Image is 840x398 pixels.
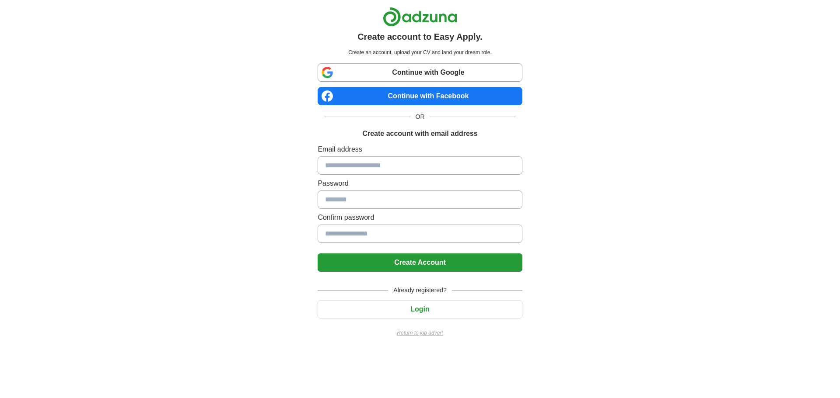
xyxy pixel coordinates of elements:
p: Create an account, upload your CV and land your dream role. [319,48,520,56]
button: Create Account [318,253,522,272]
button: Login [318,300,522,318]
a: Continue with Google [318,63,522,82]
a: Return to job advert [318,329,522,337]
label: Confirm password [318,212,522,223]
label: Email address [318,144,522,155]
h1: Create account with email address [362,128,477,139]
label: Password [318,178,522,189]
span: Already registered? [388,286,451,295]
a: Continue with Facebook [318,87,522,105]
span: OR [410,112,430,121]
a: Login [318,305,522,313]
img: Adzuna logo [383,7,457,27]
h1: Create account to Easy Apply. [357,30,483,43]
